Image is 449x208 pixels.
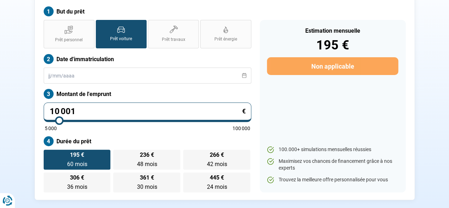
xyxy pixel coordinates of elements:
[162,37,185,43] span: Prêt travaux
[137,161,157,167] span: 48 mois
[140,152,154,158] span: 236 €
[242,108,246,114] span: €
[110,36,132,42] span: Prêt voiture
[44,68,251,84] input: jj/mm/aaaa
[44,136,251,146] label: Durée du prêt
[267,39,398,52] div: 195 €
[137,183,157,190] span: 30 mois
[44,6,251,16] label: But du prêt
[214,36,237,42] span: Prêt énergie
[207,161,227,167] span: 42 mois
[44,89,251,99] label: Montant de l'emprunt
[67,183,87,190] span: 36 mois
[45,126,57,131] span: 5 000
[267,158,398,172] li: Maximisez vos chances de financement grâce à nos experts
[55,37,83,43] span: Prêt personnel
[44,54,251,64] label: Date d'immatriculation
[232,126,250,131] span: 100 000
[267,176,398,183] li: Trouvez la meilleure offre personnalisée pour vous
[267,57,398,75] button: Non applicable
[67,161,87,167] span: 60 mois
[267,28,398,34] div: Estimation mensuelle
[140,175,154,181] span: 361 €
[207,183,227,190] span: 24 mois
[210,152,224,158] span: 266 €
[267,146,398,153] li: 100.000+ simulations mensuelles réussies
[210,175,224,181] span: 445 €
[70,175,84,181] span: 306 €
[70,152,84,158] span: 195 €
